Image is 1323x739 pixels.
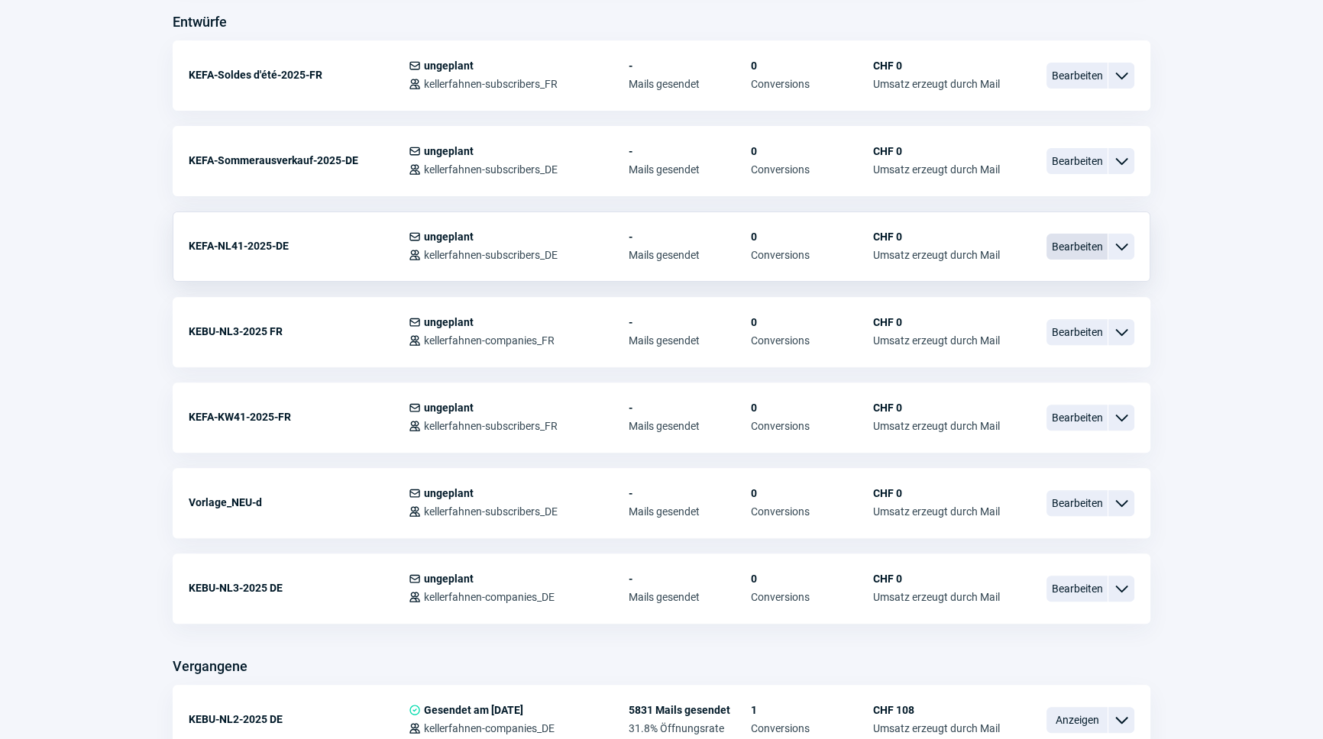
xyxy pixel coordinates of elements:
[751,505,873,518] span: Conversions
[629,591,751,603] span: Mails gesendet
[873,505,1000,518] span: Umsatz erzeugt durch Mail
[751,231,873,243] span: 0
[751,249,873,261] span: Conversions
[424,402,474,414] span: ungeplant
[189,145,409,176] div: KEFA-Sommerausverkauf-2025-DE
[424,145,474,157] span: ungeplant
[751,420,873,432] span: Conversions
[873,402,1000,414] span: CHF 0
[189,704,409,734] div: KEBU-NL2-2025 DE
[873,487,1000,499] span: CHF 0
[424,704,523,716] span: Gesendet am [DATE]
[873,420,1000,432] span: Umsatz erzeugt durch Mail
[629,402,751,414] span: -
[629,487,751,499] span: -
[873,78,1000,90] span: Umsatz erzeugt durch Mail
[629,145,751,157] span: -
[424,163,558,176] span: kellerfahnen-subscribers_DE
[1046,319,1108,345] span: Bearbeiten
[751,487,873,499] span: 0
[1046,490,1108,516] span: Bearbeiten
[173,10,227,34] h3: Entwürfe
[189,573,409,603] div: KEBU-NL3-2025 DE
[629,231,751,243] span: -
[173,654,247,679] h3: Vergangene
[629,163,751,176] span: Mails gesendet
[189,402,409,432] div: KEFA-KW41-2025-FR
[629,573,751,585] span: -
[424,249,558,261] span: kellerfahnen-subscribers_DE
[873,573,1000,585] span: CHF 0
[424,505,558,518] span: kellerfahnen-subscribers_DE
[751,163,873,176] span: Conversions
[751,60,873,72] span: 0
[629,78,751,90] span: Mails gesendet
[751,402,873,414] span: 0
[629,60,751,72] span: -
[873,704,1000,716] span: CHF 108
[629,334,751,347] span: Mails gesendet
[751,78,873,90] span: Conversions
[424,420,558,432] span: kellerfahnen-subscribers_FR
[873,591,1000,603] span: Umsatz erzeugt durch Mail
[751,573,873,585] span: 0
[1046,148,1108,174] span: Bearbeiten
[1046,707,1108,733] span: Anzeigen
[424,316,474,328] span: ungeplant
[873,231,1000,243] span: CHF 0
[189,316,409,347] div: KEBU-NL3-2025 FR
[873,249,1000,261] span: Umsatz erzeugt durch Mail
[424,231,474,243] span: ungeplant
[189,487,409,518] div: Vorlage_NEU-d
[629,249,751,261] span: Mails gesendet
[751,334,873,347] span: Conversions
[751,591,873,603] span: Conversions
[424,573,474,585] span: ungeplant
[424,60,474,72] span: ungeplant
[424,334,555,347] span: kellerfahnen-companies_FR
[873,334,1000,347] span: Umsatz erzeugt durch Mail
[1046,63,1108,89] span: Bearbeiten
[751,145,873,157] span: 0
[873,722,1000,734] span: Umsatz erzeugt durch Mail
[873,163,1000,176] span: Umsatz erzeugt durch Mail
[873,316,1000,328] span: CHF 0
[189,231,409,261] div: KEFA-NL41-2025-DE
[751,704,873,716] span: 1
[751,722,873,734] span: Conversions
[629,505,751,518] span: Mails gesendet
[629,704,751,716] span: 5831 Mails gesendet
[189,60,409,90] div: KEFA-Soldes d'été-2025-FR
[873,145,1000,157] span: CHF 0
[751,316,873,328] span: 0
[424,487,474,499] span: ungeplant
[424,591,555,603] span: kellerfahnen-companies_DE
[1046,405,1108,431] span: Bearbeiten
[424,78,558,90] span: kellerfahnen-subscribers_FR
[1046,234,1108,260] span: Bearbeiten
[629,722,751,734] span: 31.8% Öffnungsrate
[424,722,555,734] span: kellerfahnen-companies_DE
[873,60,1000,72] span: CHF 0
[629,420,751,432] span: Mails gesendet
[1046,576,1108,602] span: Bearbeiten
[629,316,751,328] span: -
